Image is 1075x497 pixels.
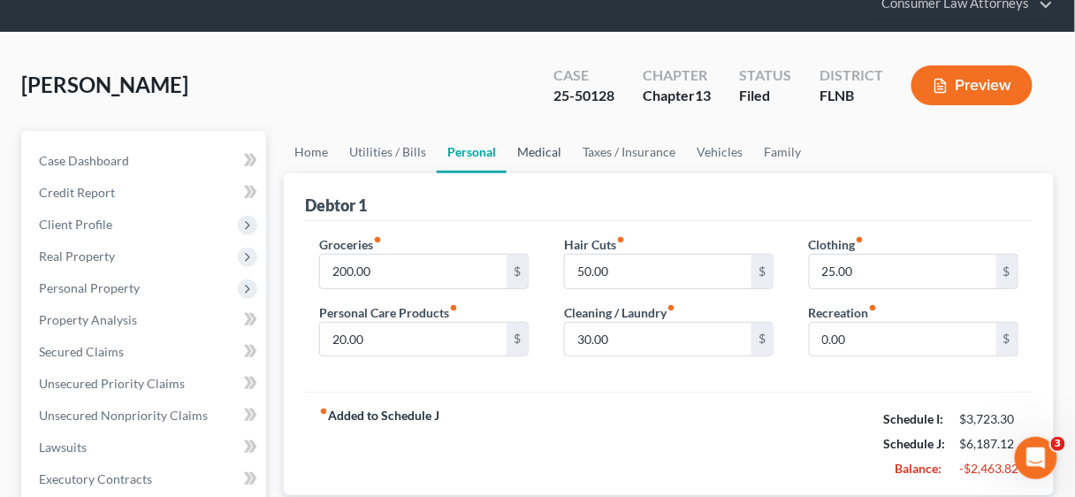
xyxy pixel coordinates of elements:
[565,323,751,356] input: --
[753,131,812,173] a: Family
[960,410,1018,428] div: $3,723.30
[739,65,791,86] div: Status
[1015,437,1057,479] iframe: Intercom live chat
[507,131,572,173] a: Medical
[564,303,675,322] label: Cleaning / Laundry
[39,471,152,486] span: Executory Contracts
[320,323,507,356] input: --
[960,435,1018,453] div: $6,187.12
[25,145,266,177] a: Case Dashboard
[751,323,773,356] div: $
[564,235,625,254] label: Hair Cuts
[643,86,711,106] div: Chapter
[449,303,458,312] i: fiber_manual_record
[39,312,137,327] span: Property Analysis
[884,436,946,451] strong: Schedule J:
[25,177,266,209] a: Credit Report
[686,131,753,173] a: Vehicles
[25,368,266,400] a: Unsecured Priority Claims
[739,86,791,106] div: Filed
[507,323,528,356] div: $
[319,407,328,416] i: fiber_manual_record
[667,303,675,312] i: fiber_manual_record
[996,255,1018,288] div: $
[960,460,1018,478] div: -$2,463.82
[507,255,528,288] div: $
[869,303,878,312] i: fiber_manual_record
[319,303,458,322] label: Personal Care Products
[39,185,115,200] span: Credit Report
[820,86,883,106] div: FLNB
[896,461,942,476] strong: Balance:
[911,65,1033,105] button: Preview
[25,400,266,432] a: Unsecured Nonpriority Claims
[319,235,382,254] label: Groceries
[39,248,115,264] span: Real Property
[39,217,112,232] span: Client Profile
[25,463,266,495] a: Executory Contracts
[39,153,129,168] span: Case Dashboard
[616,235,625,244] i: fiber_manual_record
[25,336,266,368] a: Secured Claims
[1051,437,1065,451] span: 3
[437,131,507,173] a: Personal
[820,65,883,86] div: District
[751,255,773,288] div: $
[39,440,87,455] span: Lawsuits
[39,344,124,359] span: Secured Claims
[39,408,208,423] span: Unsecured Nonpriority Claims
[25,432,266,463] a: Lawsuits
[695,87,711,103] span: 13
[565,255,751,288] input: --
[25,304,266,336] a: Property Analysis
[284,131,339,173] a: Home
[21,72,188,97] span: [PERSON_NAME]
[553,86,614,106] div: 25-50128
[320,255,507,288] input: --
[810,255,996,288] input: --
[809,235,865,254] label: Clothing
[553,65,614,86] div: Case
[809,303,878,322] label: Recreation
[996,323,1018,356] div: $
[810,323,996,356] input: --
[39,376,185,391] span: Unsecured Priority Claims
[884,411,944,426] strong: Schedule I:
[572,131,686,173] a: Taxes / Insurance
[373,235,382,244] i: fiber_manual_record
[305,195,367,216] div: Debtor 1
[339,131,437,173] a: Utilities / Bills
[643,65,711,86] div: Chapter
[319,407,439,481] strong: Added to Schedule J
[39,280,140,295] span: Personal Property
[856,235,865,244] i: fiber_manual_record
